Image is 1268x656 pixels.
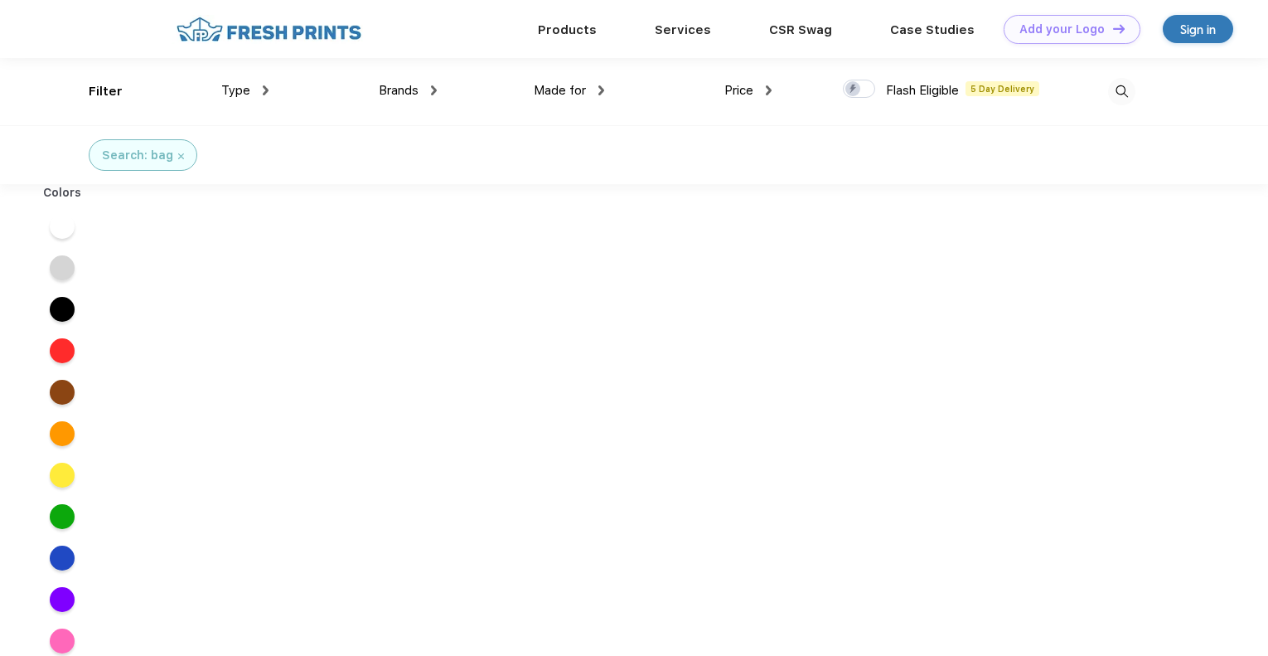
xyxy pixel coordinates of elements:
a: Products [538,22,597,37]
a: Services [655,22,711,37]
div: Colors [31,184,94,202]
img: dropdown.png [263,85,269,95]
div: Search: bag [102,147,173,164]
span: Flash Eligible [886,83,959,98]
a: CSR Swag [769,22,832,37]
img: fo%20logo%202.webp [172,15,366,44]
span: Made for [534,83,586,98]
div: Filter [89,82,123,101]
img: DT [1113,24,1125,33]
img: dropdown.png [766,85,772,95]
img: dropdown.png [598,85,604,95]
img: filter_cancel.svg [178,153,184,159]
div: Add your Logo [1019,22,1105,36]
span: Price [724,83,753,98]
span: Type [221,83,250,98]
span: 5 Day Delivery [966,81,1039,96]
img: desktop_search.svg [1108,78,1135,105]
span: Brands [379,83,419,98]
div: Sign in [1180,20,1216,39]
img: dropdown.png [431,85,437,95]
a: Sign in [1163,15,1233,43]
